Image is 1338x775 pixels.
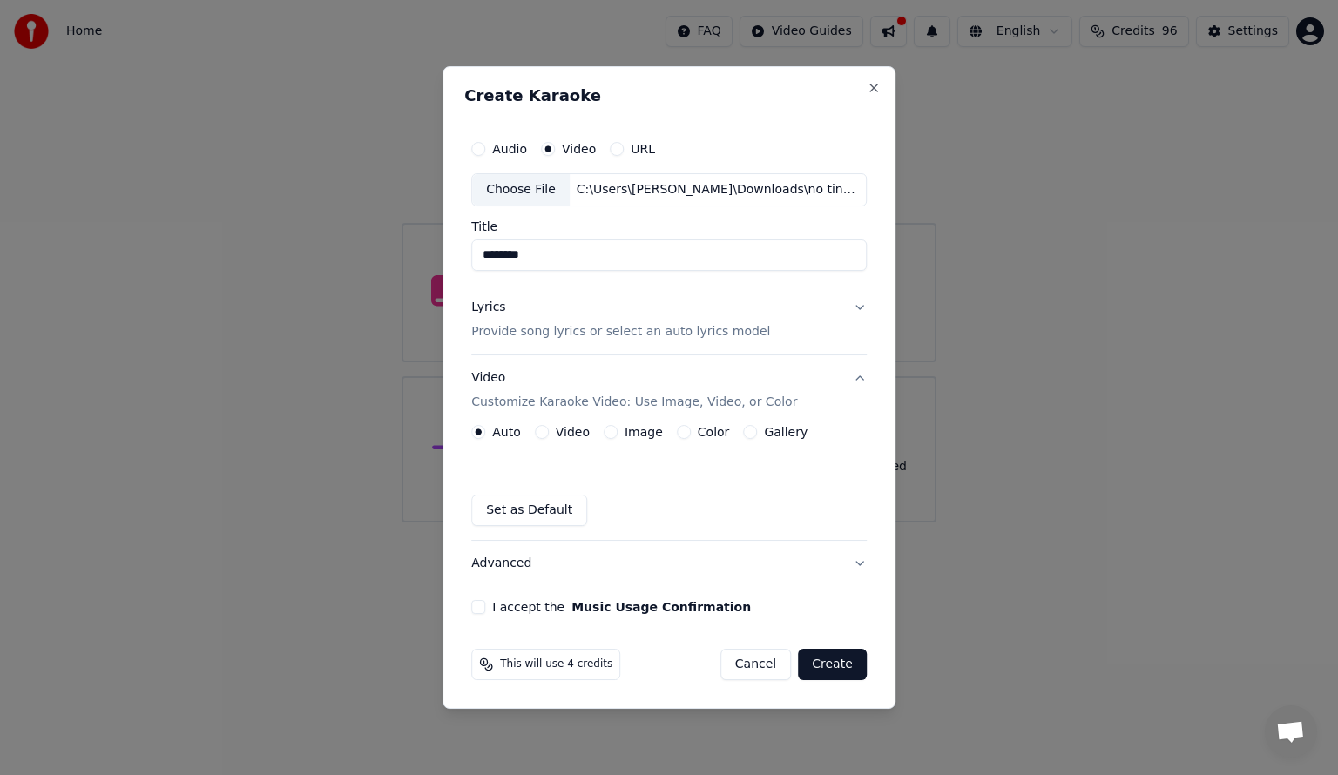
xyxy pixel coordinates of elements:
p: Customize Karaoke Video: Use Image, Video, or Color [471,394,797,411]
label: Image [625,426,663,438]
label: URL [631,143,655,155]
label: Audio [492,143,527,155]
button: I accept the [571,601,751,613]
label: Gallery [764,426,808,438]
label: Video [562,143,596,155]
label: Video [556,426,590,438]
div: Choose File [472,174,570,206]
label: I accept the [492,601,751,613]
label: Title [471,220,867,232]
button: LyricsProvide song lyrics or select an auto lyrics model [471,285,867,354]
button: VideoCustomize Karaoke Video: Use Image, Video, or Color [471,355,867,425]
button: Cancel [720,649,791,680]
button: Advanced [471,541,867,586]
button: Set as Default [471,495,587,526]
div: VideoCustomize Karaoke Video: Use Image, Video, or Color [471,425,867,540]
p: Provide song lyrics or select an auto lyrics model [471,323,770,340]
button: Create [798,649,867,680]
div: Video [471,369,797,411]
div: Lyrics [471,299,505,316]
h2: Create Karaoke [464,88,874,104]
div: C:\Users\[PERSON_NAME]\Downloads\no tinh.wav [570,181,866,199]
span: This will use 4 credits [500,657,612,671]
label: Auto [492,426,521,438]
label: Color [698,426,730,438]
